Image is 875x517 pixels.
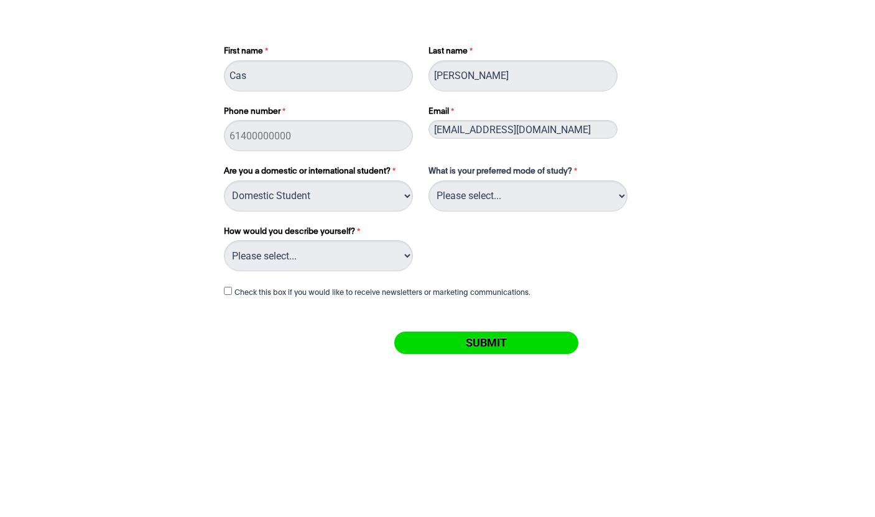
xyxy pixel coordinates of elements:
[428,106,621,121] label: Email
[224,120,413,151] input: Phone number
[224,240,413,271] select: How would you describe yourself?
[224,180,413,212] select: Are you a domestic or international student?
[428,45,621,60] label: Last name
[428,180,627,212] select: What is your preferred mode of study?
[224,60,413,91] input: First name
[224,106,416,121] label: Phone number
[428,167,572,175] span: What is your preferred mode of study?
[394,332,578,354] input: Submit
[224,226,416,241] label: How would you describe yourself?
[224,165,416,180] label: Are you a domestic or international student?
[428,120,618,139] input: Email
[224,45,416,60] label: First name
[234,288,530,297] label: Check this box if you would like to receive newsletters or marketing communications.
[428,60,618,91] input: Last name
